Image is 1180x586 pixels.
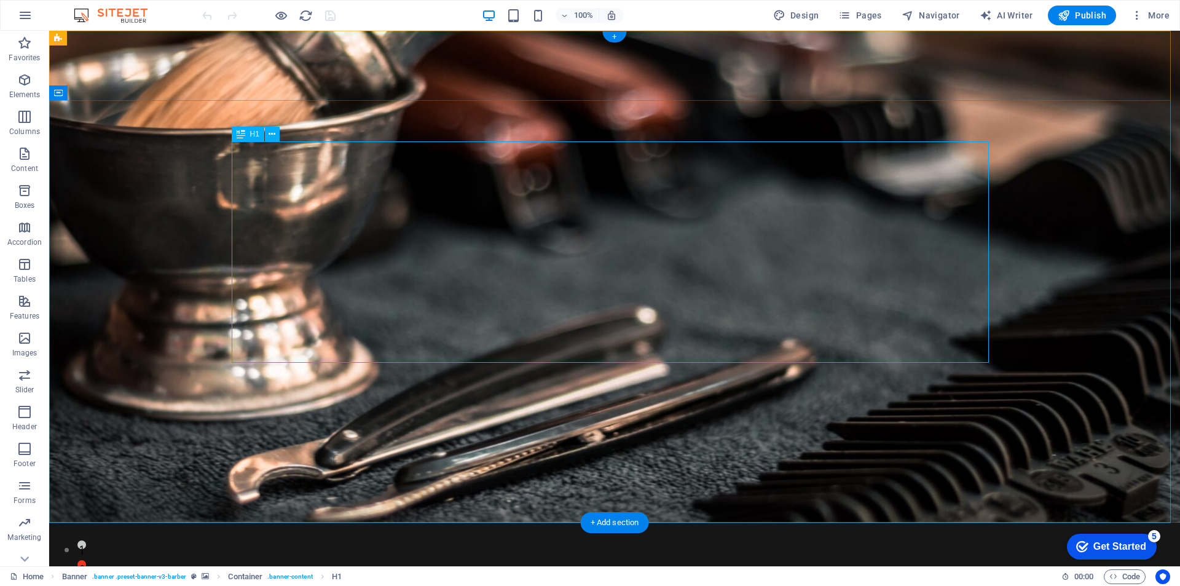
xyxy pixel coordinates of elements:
[267,569,312,584] span: . banner-content
[7,237,42,247] p: Accordion
[15,200,35,210] p: Boxes
[902,9,960,22] span: Navigator
[768,6,824,25] button: Design
[1061,569,1094,584] h6: Session time
[1058,9,1106,22] span: Publish
[773,9,819,22] span: Design
[11,164,38,173] p: Content
[250,130,259,138] span: H1
[12,348,37,358] p: Images
[556,8,599,23] button: 100%
[298,8,313,23] button: reload
[1126,6,1174,25] button: More
[833,6,886,25] button: Pages
[9,90,41,100] p: Elements
[1104,569,1146,584] button: Code
[12,422,37,432] p: Header
[1083,572,1085,581] span: :
[36,14,89,25] div: Get Started
[71,8,163,23] img: Editor Logo
[975,6,1038,25] button: AI Writer
[10,6,100,32] div: Get Started 5 items remaining, 0% complete
[9,127,40,137] p: Columns
[14,274,36,284] p: Tables
[1131,9,1170,22] span: More
[7,533,41,542] p: Marketing
[897,6,965,25] button: Navigator
[228,569,262,584] span: Click to select. Double-click to edit
[10,569,44,584] a: Click to cancel selection. Double-click to open Pages
[980,9,1033,22] span: AI Writer
[91,2,103,15] div: 5
[1048,6,1116,25] button: Publish
[62,569,342,584] nav: breadcrumb
[602,31,626,42] div: +
[92,569,186,584] span: . banner .preset-banner-v3-barber
[606,10,617,21] i: On resize automatically adjust zoom level to fit chosen device.
[838,9,881,22] span: Pages
[1109,569,1140,584] span: Code
[62,569,88,584] span: Click to select. Double-click to edit
[574,8,594,23] h6: 100%
[202,573,209,580] i: This element contains a background
[1074,569,1093,584] span: 00 00
[1155,569,1170,584] button: Usercentrics
[332,569,342,584] span: Click to select. Double-click to edit
[10,311,39,321] p: Features
[273,8,288,23] button: Click here to leave preview mode and continue editing
[581,512,649,533] div: + Add section
[14,459,36,469] p: Footer
[299,9,313,23] i: Reload page
[14,496,36,505] p: Forms
[9,53,40,63] p: Favorites
[15,385,34,395] p: Slider
[191,573,197,580] i: This element is a customizable preset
